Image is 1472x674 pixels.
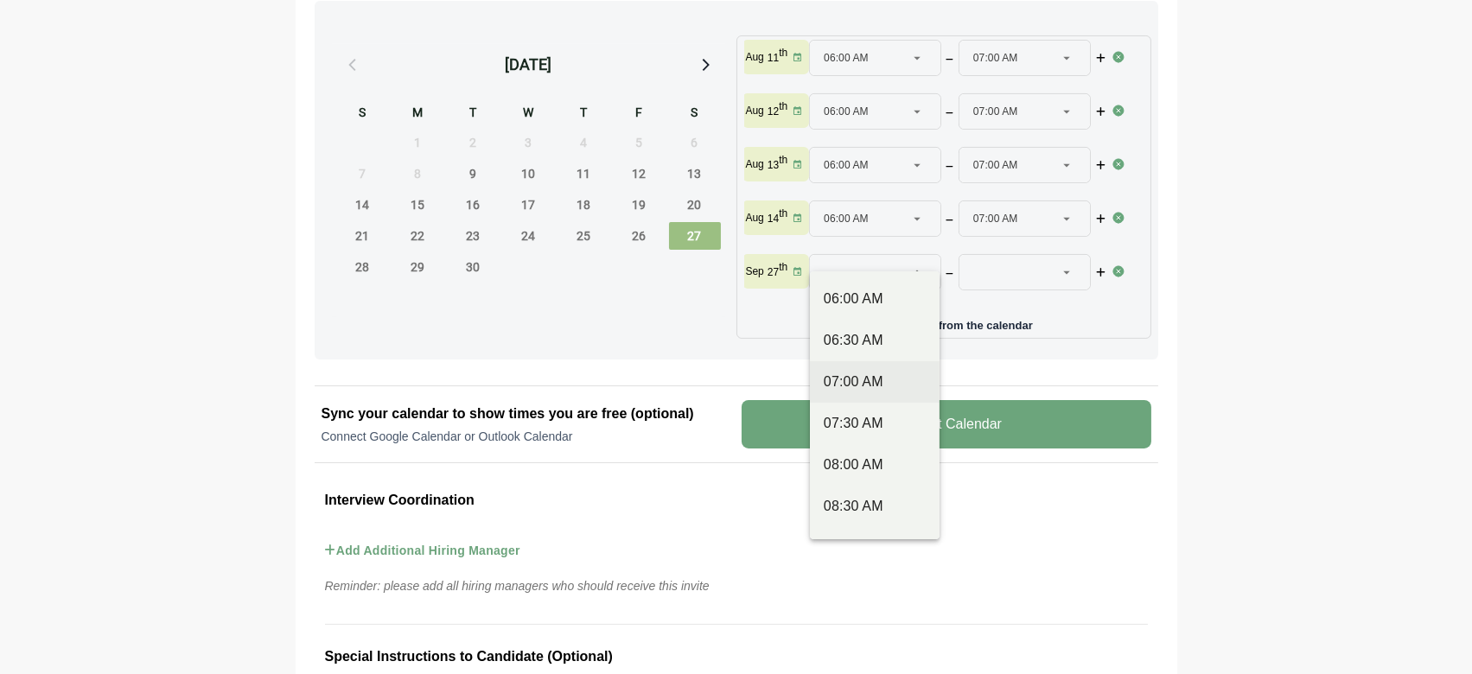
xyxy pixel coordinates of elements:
span: Wednesday, September 3, 2025 [503,129,555,156]
p: Connect Google Calendar or Outlook Calendar [322,428,731,445]
span: Tuesday, September 30, 2025 [448,253,500,281]
p: Sep [746,264,764,278]
sup: th [779,154,787,166]
span: Tuesday, September 9, 2025 [448,160,500,188]
span: Saturday, September 27, 2025 [669,222,721,250]
span: Sunday, September 7, 2025 [337,160,389,188]
p: Reminder: please add all hiring managers who should receive this invite [315,575,1158,596]
span: Sunday, September 28, 2025 [337,253,389,281]
sup: th [779,261,787,273]
p: Aug [746,157,764,171]
span: Friday, September 26, 2025 [614,222,666,250]
span: Tuesday, September 23, 2025 [448,222,500,250]
h3: Special Instructions to Candidate (Optional) [325,645,1148,668]
sup: th [779,207,787,219]
div: M [392,103,444,125]
button: Add Additional Hiring Manager [325,525,520,575]
span: Monday, September 1, 2025 [392,129,444,156]
div: T [558,103,610,125]
span: Sunday, September 21, 2025 [337,222,389,250]
div: 06:00 AM [824,289,926,309]
span: 07:00 AM [973,201,1018,236]
span: Monday, September 22, 2025 [392,222,444,250]
span: Saturday, September 20, 2025 [669,191,721,219]
div: 08:30 AM [824,496,926,517]
p: Aug [746,104,764,118]
v-button: Connect Calendar [742,400,1151,448]
span: Wednesday, September 24, 2025 [503,222,555,250]
sup: th [779,100,787,112]
span: Tuesday, September 16, 2025 [448,191,500,219]
span: Thursday, September 11, 2025 [558,160,610,188]
div: F [614,103,666,125]
div: S [669,103,721,125]
div: 07:00 AM [824,372,926,392]
span: Sunday, September 14, 2025 [337,191,389,219]
span: 07:00 AM [973,94,1018,129]
span: 07:00 AM [973,41,1018,75]
span: Monday, September 29, 2025 [392,253,444,281]
span: Friday, September 5, 2025 [614,129,666,156]
span: Tuesday, September 2, 2025 [448,129,500,156]
span: Saturday, September 13, 2025 [669,160,721,188]
div: S [337,103,389,125]
span: Monday, September 8, 2025 [392,160,444,188]
div: [DATE] [506,53,552,77]
div: T [448,103,500,125]
span: 06:00 AM [824,94,869,129]
div: 07:30 AM [824,413,926,434]
span: Monday, September 15, 2025 [392,191,444,219]
strong: 12 [768,105,779,118]
h3: Interview Coordination [325,489,1148,512]
p: Aug [746,211,764,225]
strong: 11 [768,52,779,64]
p: Please select the time slots. [809,296,1112,309]
p: Aug [746,50,764,64]
span: Wednesday, September 17, 2025 [503,191,555,219]
strong: 14 [768,213,779,225]
div: W [503,103,555,125]
span: Thursday, September 25, 2025 [558,222,610,250]
p: Add more days from the calendar [744,313,1144,331]
div: 06:30 AM [824,330,926,351]
h2: Sync your calendar to show times you are free (optional) [322,404,731,424]
strong: 27 [768,266,779,278]
span: 06:00 AM [824,148,869,182]
span: Friday, September 19, 2025 [614,191,666,219]
span: 06:00 AM [824,201,869,236]
span: Wednesday, September 10, 2025 [503,160,555,188]
span: 06:00 AM [824,41,869,75]
strong: 13 [768,159,779,171]
span: Thursday, September 4, 2025 [558,129,610,156]
div: 08:00 AM [824,455,926,475]
span: Saturday, September 6, 2025 [669,129,721,156]
span: Friday, September 12, 2025 [614,160,666,188]
span: Thursday, September 18, 2025 [558,191,610,219]
div: 09:00 AM [824,537,926,558]
sup: th [779,47,787,59]
span: 07:00 AM [973,148,1018,182]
